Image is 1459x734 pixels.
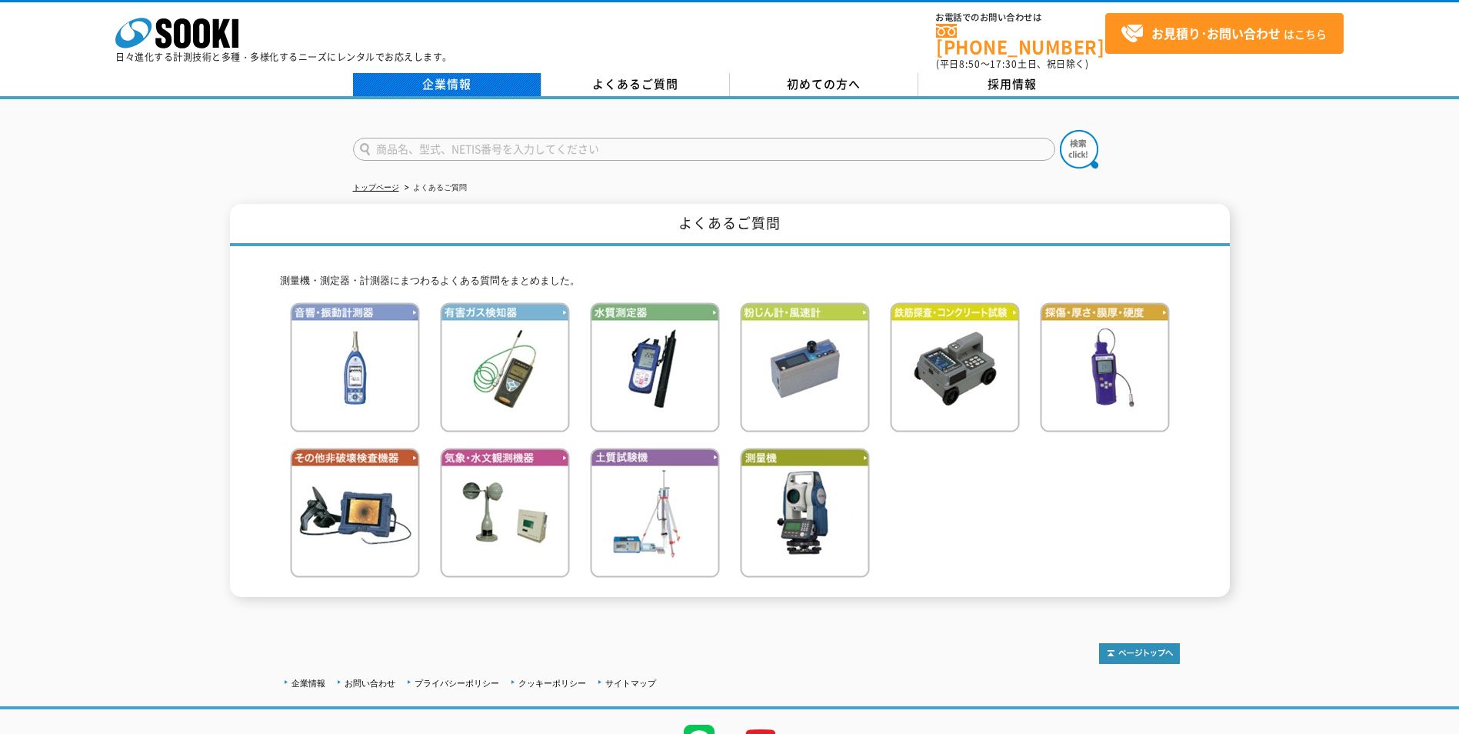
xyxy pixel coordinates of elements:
span: お電話でのお問い合わせは [936,13,1105,22]
a: お問い合わせ [345,679,395,688]
a: 企業情報 [353,73,541,96]
img: 探傷・厚さ・膜厚・硬度 [1040,302,1170,432]
span: 8:50 [959,57,981,71]
img: 有害ガス検知器 [440,302,570,432]
img: 鉄筋検査・コンクリート試験 [890,302,1020,432]
li: よくあるご質問 [401,180,467,196]
a: よくあるご質問 [541,73,730,96]
a: サイトマップ [605,679,656,688]
a: クッキーポリシー [518,679,586,688]
a: トップページ [353,183,399,192]
img: 水質測定器 [590,302,720,432]
p: 測量機・測定器・計測器にまつわるよくある質問をまとめました。 [280,273,1180,289]
span: 初めての方へ [787,75,861,92]
img: トップページへ [1099,643,1180,664]
a: [PHONE_NUMBER] [936,24,1105,55]
a: お見積り･お問い合わせはこちら [1105,13,1344,54]
p: 日々進化する計測技術と多種・多様化するニーズにレンタルでお応えします。 [115,52,452,62]
img: btn_search.png [1060,130,1098,168]
a: プライバシーポリシー [415,679,499,688]
img: 粉じん計・風速計 [740,302,870,432]
strong: お見積り･お問い合わせ [1151,24,1281,42]
a: 初めての方へ [730,73,918,96]
img: 土質試験機 [590,448,720,578]
img: その他非破壊検査機器 [290,448,420,578]
a: 採用情報 [918,73,1107,96]
span: 17:30 [990,57,1018,71]
img: 音響・振動計測器 [290,302,420,432]
input: 商品名、型式、NETIS番号を入力してください [353,138,1055,161]
img: 気象・水文観測機器 [440,448,570,578]
h1: よくあるご質問 [230,204,1230,246]
span: (平日 ～ 土日、祝日除く) [936,57,1088,71]
img: 測量機 [740,448,870,578]
span: はこちら [1121,22,1327,45]
a: 企業情報 [291,679,325,688]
